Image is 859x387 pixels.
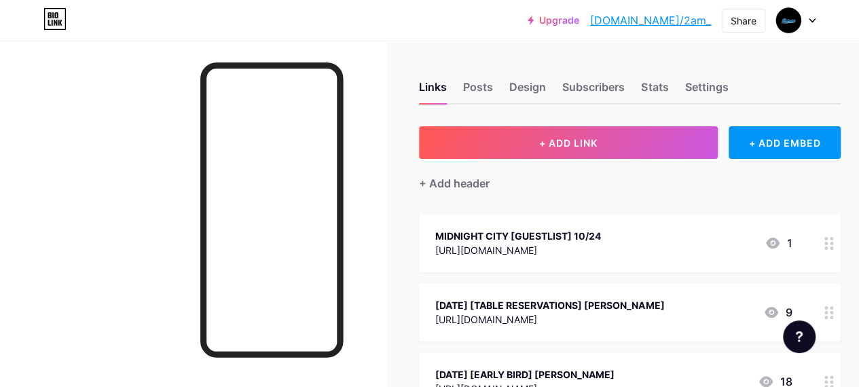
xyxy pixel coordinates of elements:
[419,79,447,103] div: Links
[539,137,598,149] span: + ADD LINK
[463,79,493,103] div: Posts
[435,367,615,382] div: [DATE] [EARLY BIRD] [PERSON_NAME]
[419,126,718,159] button: + ADD LINK
[729,126,841,159] div: + ADD EMBED
[435,298,664,312] div: [DATE] [TABLE RESERVATIONS] [PERSON_NAME]
[763,304,792,320] div: 9
[641,79,668,103] div: Stats
[435,229,601,243] div: MIDNIGHT CITY [GUESTLIST] 10/24
[731,14,756,28] div: Share
[562,79,625,103] div: Subscribers
[765,235,792,251] div: 1
[528,15,579,26] a: Upgrade
[590,12,711,29] a: [DOMAIN_NAME]/2am_
[684,79,728,103] div: Settings
[419,175,490,191] div: + Add header
[435,312,664,327] div: [URL][DOMAIN_NAME]
[435,243,601,257] div: [URL][DOMAIN_NAME]
[509,79,546,103] div: Design
[775,7,801,33] img: 2am_manila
